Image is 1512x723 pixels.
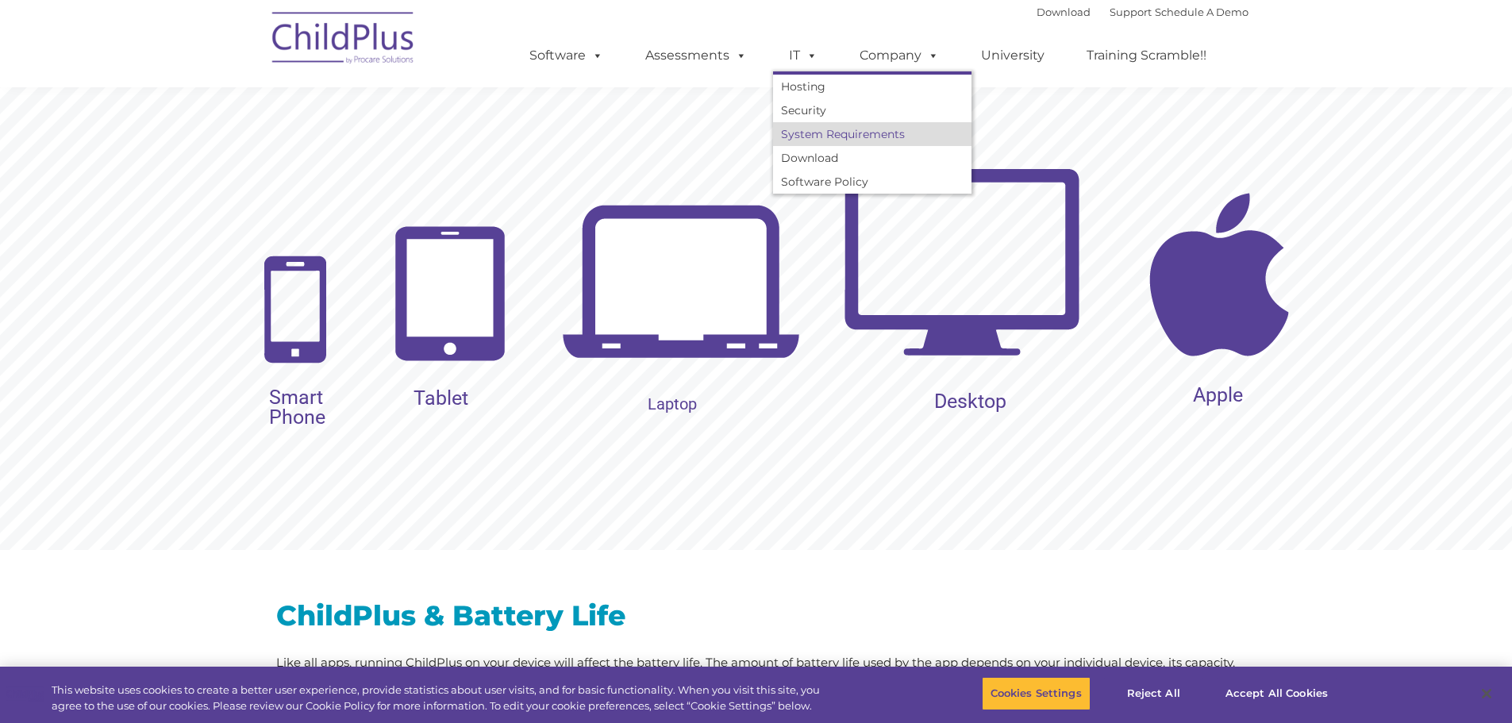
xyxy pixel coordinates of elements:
span: Phone number [480,157,548,169]
a: Schedule A Demo [1155,6,1248,18]
rs-layer: Desktop [934,391,1006,411]
a: Download [773,146,971,170]
rs-layer: Apple [1193,383,1243,407]
button: Close [1469,676,1504,711]
rs-layer: Smart Phone [269,387,325,427]
a: Hosting [773,75,971,98]
button: Cookies Settings [982,677,1091,710]
a: Software [514,40,619,71]
font: | [1037,6,1248,18]
a: University [965,40,1060,71]
a: Company [844,40,955,71]
a: Support [1110,6,1152,18]
p: Like all apps, running ChildPlus on your device will affect the battery life. The amount of batte... [276,653,1237,691]
a: Software Policy [773,170,971,194]
rs-layer: Tablet [414,388,468,408]
a: IT [773,40,833,71]
button: Accept All Cookies [1217,677,1337,710]
a: Security [773,98,971,122]
a: System Requirements [773,122,971,146]
a: Download [1037,6,1091,18]
a: Assessments [629,40,763,71]
img: ChildPlus by Procare Solutions [264,1,423,80]
span: Last name [480,92,529,104]
rs-layer: Laptop [648,394,697,414]
button: Reject All [1104,677,1203,710]
div: This website uses cookies to create a better user experience, provide statistics about user visit... [52,683,832,713]
h2: ChildPlus & Battery Life [276,598,1237,633]
a: Training Scramble!! [1071,40,1222,71]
